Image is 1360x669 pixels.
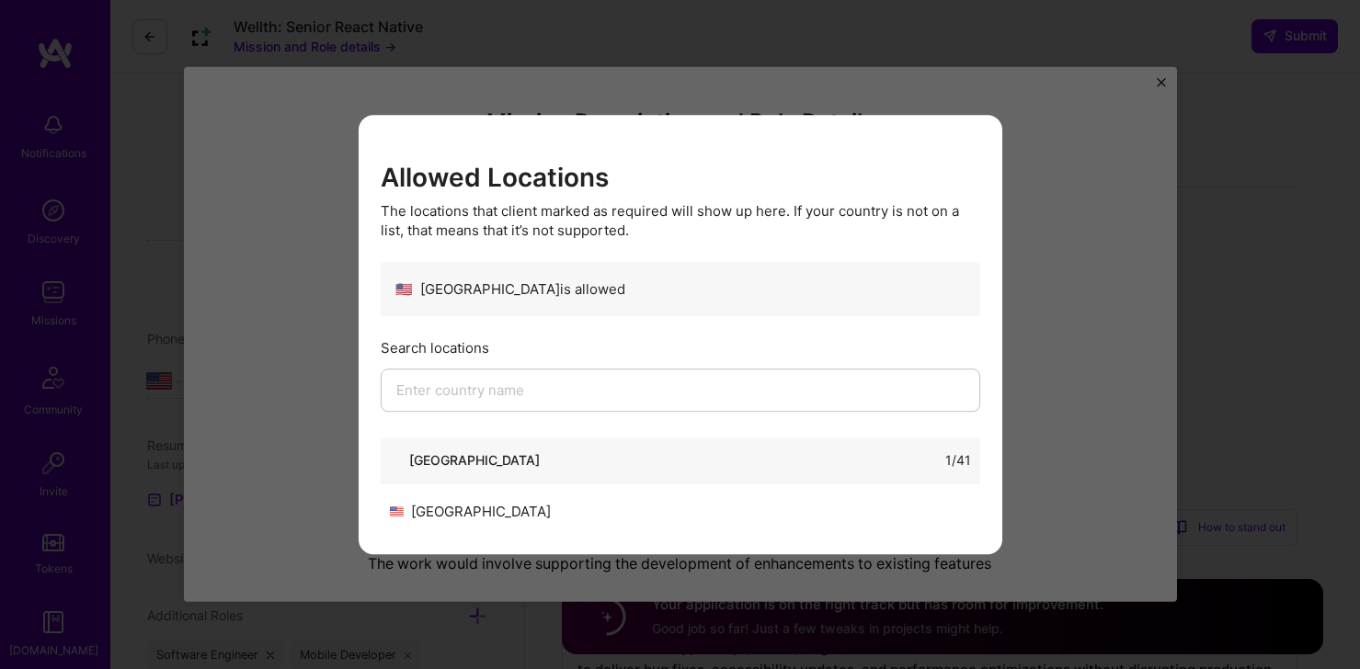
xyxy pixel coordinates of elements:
[381,369,980,412] input: Enter country name
[971,141,982,152] i: icon Close
[395,279,625,299] div: [GEOGRAPHIC_DATA] is allowed
[381,338,980,357] div: Search locations
[395,279,413,299] span: 🇺🇸
[381,201,980,240] div: The locations that client marked as required will show up here. If your country is not on a list,...
[390,502,680,521] div: [GEOGRAPHIC_DATA]
[381,163,980,194] h3: Allowed Locations
[390,506,404,516] img: United States
[945,450,971,470] div: 1 / 41
[943,282,956,296] i: icon CheckBlack
[390,453,403,466] i: icon ArrowDown
[359,115,1002,554] div: modal
[409,450,540,470] div: [GEOGRAPHIC_DATA]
